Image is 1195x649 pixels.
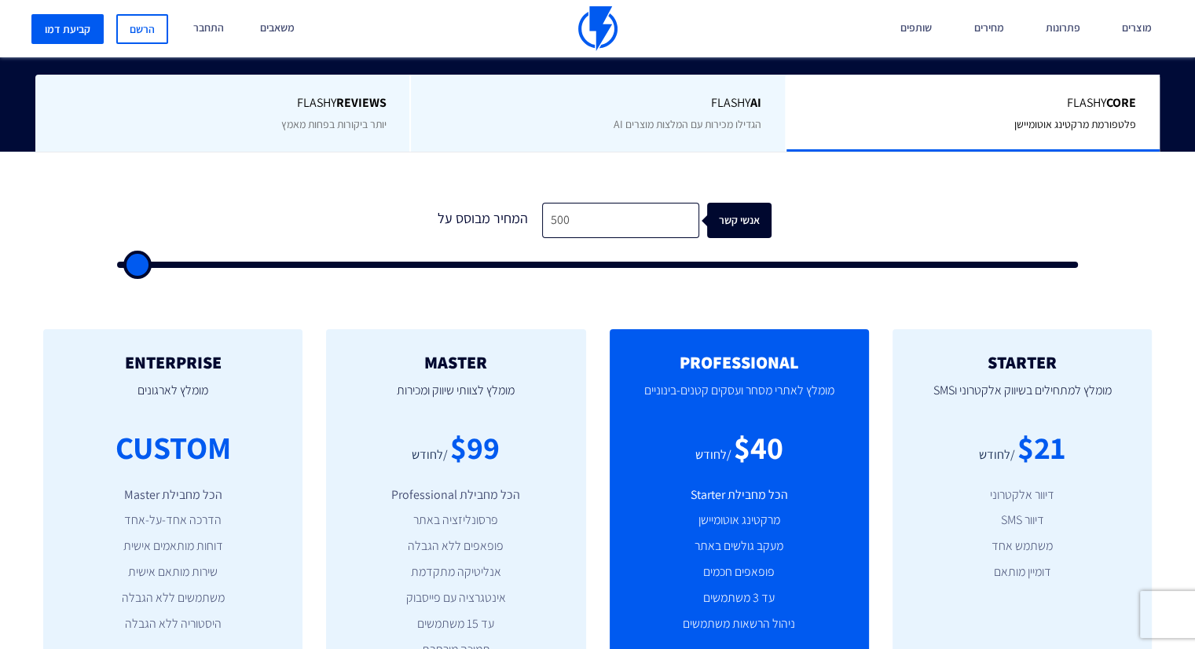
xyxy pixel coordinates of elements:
[633,486,845,504] li: הכל מחבילת Starter
[350,511,562,530] li: פרסונליזציה באתר
[614,117,761,131] span: הגדילו מכירות עם המלצות מוצרים AI
[695,446,731,464] div: /לחודש
[116,14,168,44] a: הרשם
[31,14,104,44] a: קביעת דמו
[59,94,387,112] span: Flashy
[810,94,1136,112] span: Flashy
[280,117,386,131] span: יותר ביקורות בפחות מאמץ
[335,94,386,111] b: REVIEWS
[916,372,1128,425] p: מומלץ למתחילים בשיווק אלקטרוני וSMS
[450,425,500,470] div: $99
[67,372,279,425] p: מומלץ לארגונים
[916,563,1128,581] li: דומיין מותאם
[67,563,279,581] li: שירות מותאם אישית
[350,563,562,581] li: אנליטיקה מתקדמת
[734,425,783,470] div: $40
[731,203,796,238] div: אנשי קשר
[350,589,562,607] li: אינטגרציה עם פייסבוק
[350,537,562,555] li: פופאפים ללא הגבלה
[750,94,761,111] b: AI
[633,537,845,555] li: מעקב גולשים באתר
[350,615,562,633] li: עד 15 משתמשים
[633,589,845,607] li: עד 3 משתמשים
[350,486,562,504] li: הכל מחבילת Professional
[67,589,279,607] li: משתמשים ללא הגבלה
[115,425,231,470] div: CUSTOM
[633,511,845,530] li: מרקטינג אוטומיישן
[633,615,845,633] li: ניהול הרשאות משתמשים
[67,486,279,504] li: הכל מחבילת Master
[916,353,1128,372] h2: STARTER
[633,372,845,425] p: מומלץ לאתרי מסחר ועסקים קטנים-בינוניים
[916,537,1128,555] li: משתמש אחד
[916,511,1128,530] li: דיוור SMS
[67,511,279,530] li: הדרכה אחד-על-אחד
[633,353,845,372] h2: PROFESSIONAL
[350,372,562,425] p: מומלץ לצוותי שיווק ומכירות
[1017,425,1065,470] div: $21
[434,94,761,112] span: Flashy
[916,486,1128,504] li: דיוור אלקטרוני
[1106,94,1136,111] b: Core
[67,615,279,633] li: היסטוריה ללא הגבלה
[67,537,279,555] li: דוחות מותאמים אישית
[1014,117,1136,131] span: פלטפורמת מרקטינג אוטומיישן
[67,353,279,372] h2: ENTERPRISE
[979,446,1015,464] div: /לחודש
[424,203,542,238] div: המחיר מבוסס על
[633,563,845,581] li: פופאפים חכמים
[350,353,562,372] h2: MASTER
[412,446,448,464] div: /לחודש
